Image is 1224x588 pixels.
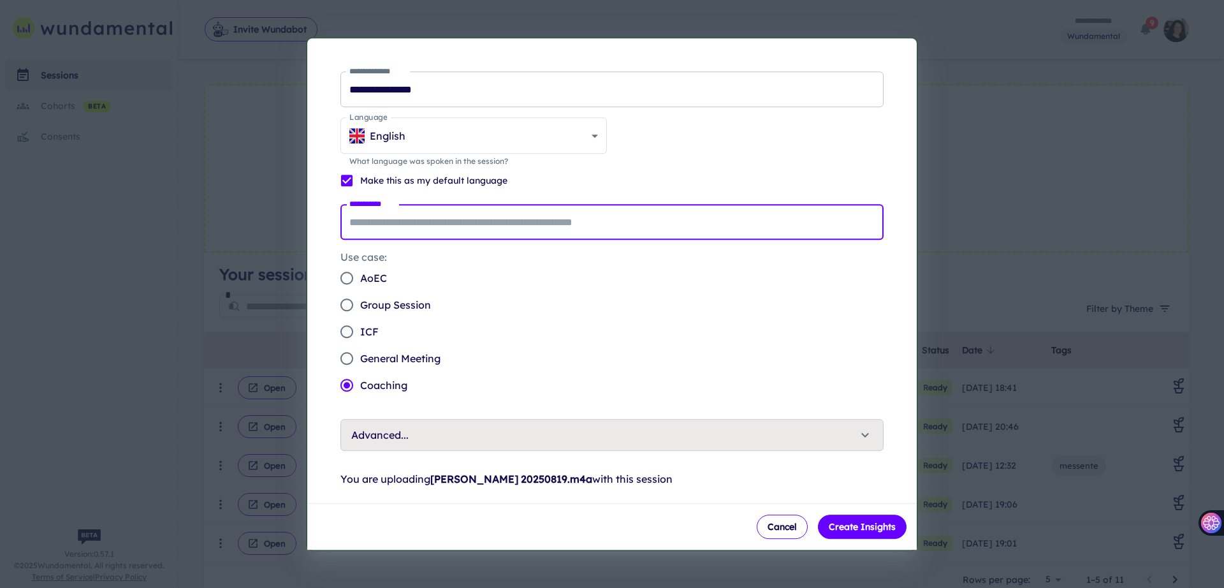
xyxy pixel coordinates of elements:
button: Create Insights [818,515,907,539]
span: Group Session [360,297,431,312]
img: GB [349,128,365,143]
span: Coaching [360,378,407,393]
p: English [370,128,405,143]
p: You are uploading with this session [340,471,884,487]
strong: [PERSON_NAME] 20250819.m4a [430,473,592,485]
label: Language [349,112,387,122]
p: What language was spoken in the session? [349,156,598,167]
p: Make this as my default language [360,173,507,187]
button: Cancel [757,515,808,539]
span: ICF [360,324,379,339]
span: AoEC [360,270,387,286]
button: Advanced... [341,420,883,450]
legend: Use case: [340,250,387,265]
p: Advanced... [351,427,409,443]
span: General Meeting [360,351,441,366]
